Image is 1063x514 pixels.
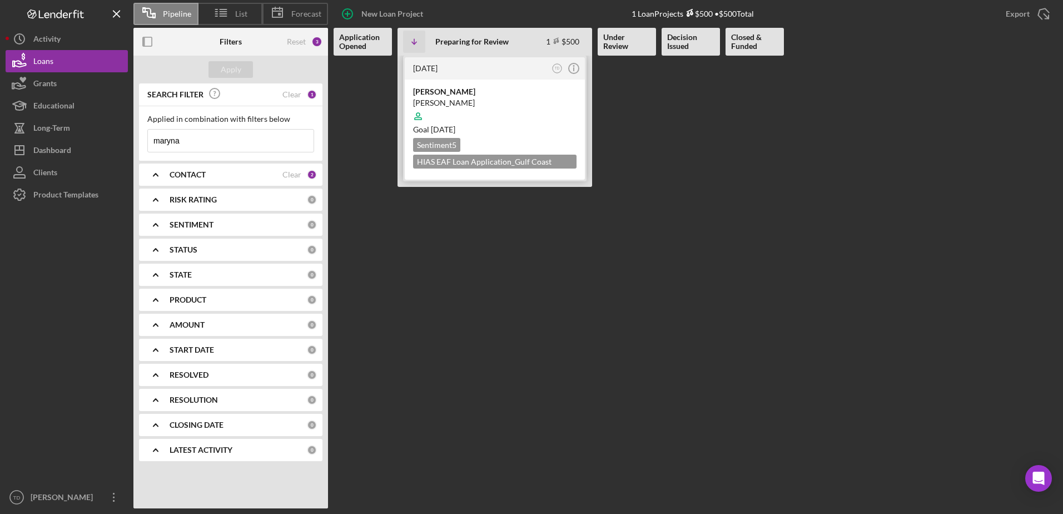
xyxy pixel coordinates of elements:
[307,370,317,380] div: 0
[361,3,423,25] div: New Loan Project
[28,486,100,511] div: [PERSON_NAME]
[291,9,321,18] span: Forecast
[307,395,317,405] div: 0
[995,3,1057,25] button: Export
[6,117,128,139] button: Long-Term
[307,445,317,455] div: 0
[413,63,438,73] time: 2025-08-19 00:40
[307,170,317,180] div: 2
[667,33,714,51] b: Decision Issued
[435,37,509,46] b: Preparing for Review
[307,220,317,230] div: 0
[220,37,242,46] b: Filters
[413,155,577,169] div: HIAS EAF Loan Application_Gulf Coast JFCS $500
[307,245,317,255] div: 0
[6,50,128,72] button: Loans
[307,270,317,280] div: 0
[550,61,565,76] button: TD
[147,115,314,123] div: Applied in combination with filters below
[431,125,455,134] time: 10/13/2025
[170,345,214,354] b: START DATE
[33,139,71,164] div: Dashboard
[170,220,213,229] b: SENTIMENT
[546,37,579,46] div: 1 $500
[307,90,317,100] div: 1
[170,195,217,204] b: RISK RATING
[307,320,317,330] div: 0
[170,170,206,179] b: CONTACT
[282,90,301,99] div: Clear
[334,3,434,25] button: New Loan Project
[170,270,192,279] b: STATE
[413,138,460,152] div: Sentiment 5
[307,345,317,355] div: 0
[170,421,223,429] b: CLOSING DATE
[221,61,241,78] div: Apply
[731,33,778,51] b: Closed & Funded
[287,37,306,46] div: Reset
[6,95,128,117] button: Educational
[33,95,74,120] div: Educational
[307,420,317,430] div: 0
[6,72,128,95] button: Grants
[163,9,191,18] span: Pipeline
[208,61,253,78] button: Apply
[6,139,128,161] button: Dashboard
[413,86,577,97] div: [PERSON_NAME]
[170,320,205,329] b: AMOUNT
[311,36,322,47] div: 3
[170,370,208,379] b: RESOLVED
[1025,465,1052,492] div: Open Intercom Messenger
[413,97,577,108] div: [PERSON_NAME]
[282,170,301,179] div: Clear
[147,90,203,99] b: SEARCH FILTER
[33,161,57,186] div: Clients
[33,117,70,142] div: Long-Term
[307,295,317,305] div: 0
[170,295,206,304] b: PRODUCT
[6,161,128,184] button: Clients
[33,50,53,75] div: Loans
[33,28,61,53] div: Activity
[603,33,650,51] b: Under Review
[13,495,21,501] text: TD
[235,9,247,18] span: List
[555,66,560,70] text: TD
[170,446,232,454] b: LATEST ACTIVITY
[170,245,197,254] b: STATUS
[170,396,218,404] b: RESOLUTION
[632,9,754,18] div: 1 Loan Projects • $500 Total
[33,72,57,97] div: Grants
[413,125,455,134] span: Goal
[6,486,128,508] button: TD[PERSON_NAME]
[6,184,128,206] button: Product Templates
[683,9,713,18] div: $500
[6,28,128,50] button: Activity
[403,56,587,181] a: [DATE]TD[PERSON_NAME][PERSON_NAME]Goal [DATE]Sentiment5HIAS EAF Loan Application_Gulf Coast JFCS$500
[33,184,98,209] div: Product Templates
[1006,3,1030,25] div: Export
[339,33,386,51] b: Application Opened
[307,195,317,205] div: 0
